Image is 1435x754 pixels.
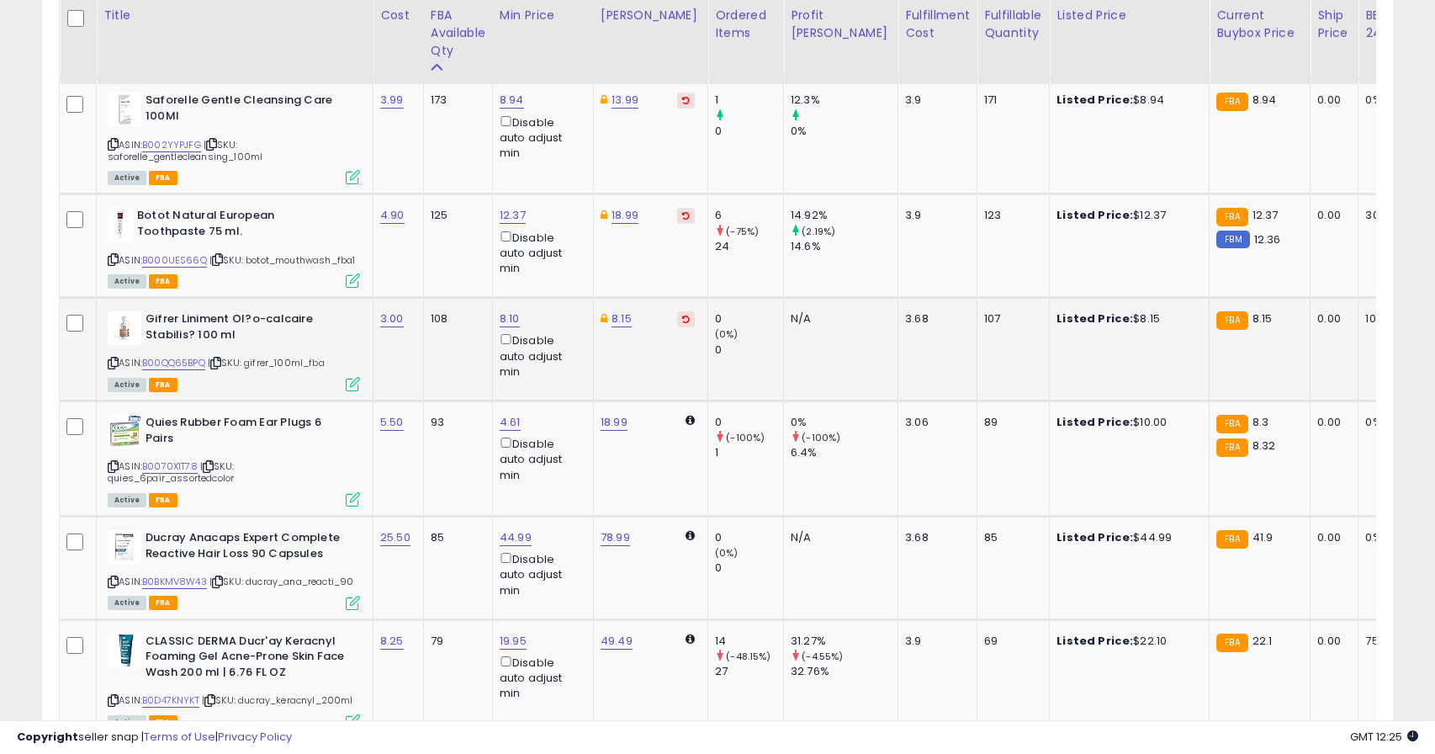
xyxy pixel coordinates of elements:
[715,445,783,460] div: 1
[1216,530,1247,549] small: FBA
[380,92,404,109] a: 3.99
[726,650,770,663] small: (-48.15%)
[380,311,404,327] a: 3.00
[1216,208,1247,226] small: FBA
[1365,634,1421,649] div: 75%
[108,415,360,505] div: ASIN:
[142,693,199,708] a: B0D47KNYKT
[1216,231,1249,248] small: FBM
[431,415,479,430] div: 93
[612,207,638,224] a: 18.99
[431,311,479,327] div: 108
[431,7,485,60] div: FBA Available Qty
[1252,92,1277,108] span: 8.94
[108,171,146,185] span: All listings currently available for purchase on Amazon
[1056,633,1133,649] b: Listed Price:
[17,730,292,746] div: seller snap | |
[108,93,360,183] div: ASIN:
[1216,634,1247,652] small: FBA
[791,124,898,139] div: 0%
[1056,7,1202,24] div: Listed Price
[984,415,1036,430] div: 89
[500,414,521,431] a: 4.61
[380,633,404,650] a: 8.25
[612,311,632,327] a: 8.15
[108,93,141,126] img: 31jCt6GIGKL._SL40_.jpg
[715,124,783,139] div: 0
[802,225,835,238] small: (2.19%)
[1056,415,1196,430] div: $10.00
[500,7,586,24] div: Min Price
[715,664,783,679] div: 27
[984,93,1036,108] div: 171
[103,7,366,24] div: Title
[1350,729,1418,745] span: 2025-08-12 12:25 GMT
[108,596,146,610] span: All listings currently available for purchase on Amazon
[601,414,627,431] a: 18.99
[146,415,350,450] b: Quies Rubber Foam Ear Plugs 6 Pairs
[1317,415,1345,430] div: 0.00
[500,311,520,327] a: 8.10
[149,274,177,289] span: FBA
[715,208,783,223] div: 6
[1317,208,1345,223] div: 0.00
[1056,634,1196,649] div: $22.10
[380,529,410,546] a: 25.50
[108,378,146,392] span: All listings currently available for purchase on Amazon
[905,530,964,545] div: 3.68
[146,634,350,685] b: CLASSIC DERMA Ducr'ay Keracnyl Foaming Gel Acne-Prone Skin Face Wash 200 ml | 6.76 FL OZ
[1216,438,1247,457] small: FBA
[905,634,964,649] div: 3.9
[905,311,964,327] div: 3.68
[791,208,898,223] div: 14.92%
[500,92,524,109] a: 8.94
[984,311,1036,327] div: 107
[715,634,783,649] div: 14
[431,634,479,649] div: 79
[17,729,78,745] strong: Copyright
[149,378,177,392] span: FBA
[715,530,783,545] div: 0
[715,560,783,576] div: 0
[500,550,580,598] div: Disable auto adjust min
[500,228,580,277] div: Disable auto adjust min
[209,253,356,267] span: | SKU: botot_mouthwash_fba1
[1252,311,1273,327] span: 8.15
[108,493,146,507] span: All listings currently available for purchase on Amazon
[1317,7,1351,42] div: Ship Price
[1317,93,1345,108] div: 0.00
[108,208,133,242] img: 31Ijl6M1ZoL._SL40_.jpg
[715,415,783,430] div: 0
[791,634,898,649] div: 31.27%
[209,575,354,588] span: | SKU: ducray_ana_reacti_90
[905,415,964,430] div: 3.06
[500,529,532,546] a: 44.99
[905,93,964,108] div: 3.9
[431,208,479,223] div: 125
[612,92,638,109] a: 13.99
[500,633,527,650] a: 19.95
[431,530,479,545] div: 85
[791,445,898,460] div: 6.4%
[1317,530,1345,545] div: 0.00
[726,431,765,444] small: (-100%)
[984,208,1036,223] div: 123
[1056,93,1196,108] div: $8.94
[1365,208,1421,223] div: 30%
[500,331,580,380] div: Disable auto adjust min
[1252,414,1268,430] span: 8.3
[791,664,898,679] div: 32.76%
[108,274,146,289] span: All listings currently available for purchase on Amazon
[1056,208,1196,223] div: $12.37
[984,7,1042,42] div: Fulfillable Quantity
[715,342,783,358] div: 0
[1317,311,1345,327] div: 0.00
[1365,415,1421,430] div: 0%
[380,207,405,224] a: 4.90
[108,415,141,449] img: 41YY-LhVP3L._SL40_.jpg
[149,171,177,185] span: FBA
[431,93,479,108] div: 173
[142,459,198,474] a: B0070X1T78
[791,239,898,254] div: 14.6%
[1365,7,1427,42] div: BB Share 24h.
